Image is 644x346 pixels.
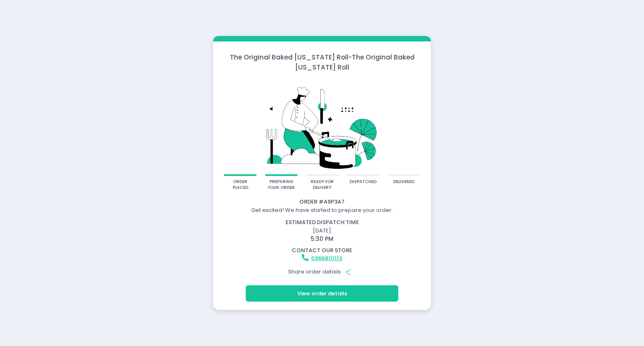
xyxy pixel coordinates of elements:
a: 09668111113 [311,254,342,262]
div: contact our store [214,246,430,255]
div: Get excited! We have started to prepare your order. [214,206,430,214]
div: estimated dispatch time [214,218,430,227]
button: View order details [246,285,398,301]
div: [DATE] [209,218,435,243]
div: Share order details [214,264,430,280]
div: order placed [227,179,254,191]
div: Order # A9P3A7 [214,198,430,206]
div: ready for delivery [309,179,336,191]
img: talkie [224,77,420,174]
span: 5:30 PM [311,235,333,243]
div: The Original Baked [US_STATE] Roll - The Original Baked [US_STATE] Roll [213,52,431,72]
div: dispatched [350,179,377,185]
div: delivered [393,179,414,185]
div: preparing your order [267,179,295,191]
